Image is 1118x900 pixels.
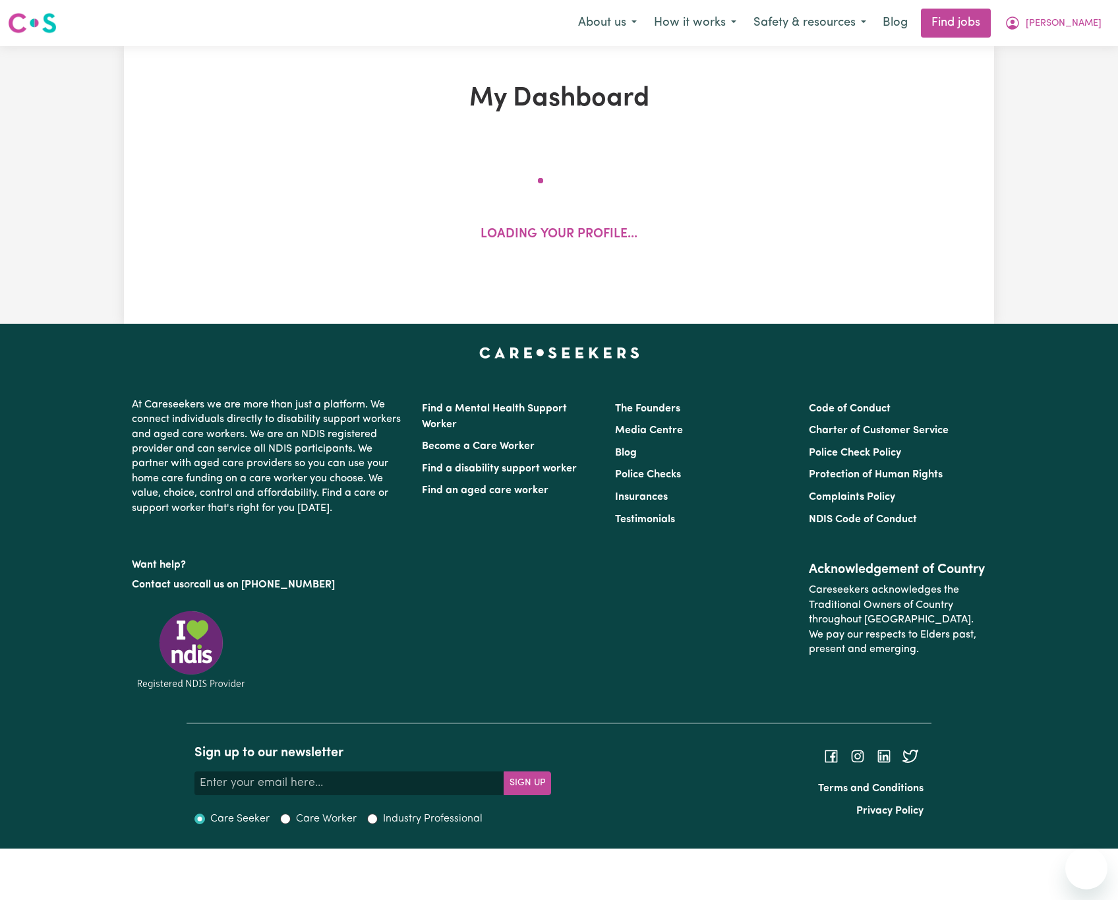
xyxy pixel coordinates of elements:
a: Media Centre [615,425,683,436]
button: Subscribe [504,771,551,795]
a: call us on [PHONE_NUMBER] [194,580,335,590]
h2: Sign up to our newsletter [194,745,551,761]
a: Charter of Customer Service [809,425,949,436]
a: Follow Careseekers on Twitter [902,751,918,762]
a: Find a disability support worker [422,464,577,474]
h1: My Dashboard [277,83,841,115]
a: Careseekers home page [479,347,639,358]
a: NDIS Code of Conduct [809,514,917,525]
a: Protection of Human Rights [809,469,943,480]
a: Testimonials [615,514,675,525]
a: Complaints Policy [809,492,895,502]
a: Follow Careseekers on LinkedIn [876,751,892,762]
button: About us [570,9,645,37]
p: or [132,572,406,597]
input: Enter your email here... [194,771,504,795]
a: Contact us [132,580,184,590]
a: Police Check Policy [809,448,901,458]
button: Safety & resources [745,9,875,37]
a: Privacy Policy [856,806,924,816]
p: Want help? [132,553,406,572]
a: Become a Care Worker [422,441,535,452]
p: Careseekers acknowledges the Traditional Owners of Country throughout [GEOGRAPHIC_DATA]. We pay o... [809,578,986,662]
label: Industry Professional [383,811,483,827]
label: Care Worker [296,811,357,827]
img: Registered NDIS provider [132,609,250,691]
a: Find a Mental Health Support Worker [422,404,567,430]
a: Code of Conduct [809,404,891,414]
a: Follow Careseekers on Instagram [850,751,866,762]
a: Blog [875,9,916,38]
span: [PERSON_NAME] [1026,16,1102,31]
h2: Acknowledgement of Country [809,562,986,578]
a: The Founders [615,404,680,414]
a: Find jobs [921,9,991,38]
label: Care Seeker [210,811,270,827]
a: Follow Careseekers on Facebook [823,751,839,762]
a: Police Checks [615,469,681,480]
a: Careseekers logo [8,8,57,38]
a: Find an aged care worker [422,485,548,496]
button: My Account [996,9,1110,37]
a: Blog [615,448,637,458]
a: Insurances [615,492,668,502]
p: At Careseekers we are more than just a platform. We connect individuals directly to disability su... [132,392,406,521]
iframe: Button to launch messaging window [1065,847,1107,889]
img: Careseekers logo [8,11,57,35]
button: How it works [645,9,745,37]
p: Loading your profile... [481,225,637,245]
a: Terms and Conditions [818,783,924,794]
